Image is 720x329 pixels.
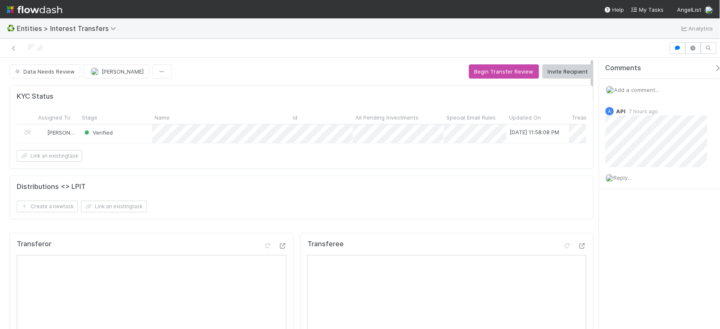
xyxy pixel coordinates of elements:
button: Create a newtask [17,201,78,212]
button: Invite Recipient [543,64,593,79]
div: API [606,107,614,115]
span: 7 hours ago [626,108,659,115]
span: Name [155,113,170,122]
span: Stage [82,113,97,122]
img: avatar_d8fc9ee4-bd1b-4062-a2a8-84feb2d97839.png [705,6,713,14]
h5: Distributions <> LPIT [17,183,86,191]
img: logo-inverted-e16ddd16eac7371096b0.svg [7,3,62,17]
div: Verified [83,128,113,137]
div: [DATE] 11:58:08 PM [510,128,560,136]
button: Begin Transfer Review [469,64,539,79]
span: API [616,108,626,115]
img: avatar_ec94f6e9-05c5-4d36-a6c8-d0cea77c3c29.png [39,129,46,136]
span: Data Needs Review [13,68,75,75]
span: My Tasks [631,6,664,13]
span: [PERSON_NAME] [47,129,89,136]
span: Treasury URL [572,113,606,122]
span: Add a comment... [614,87,659,93]
span: Comments [606,64,641,72]
span: ♻️ [7,25,15,32]
h5: Transferee [307,240,344,248]
span: Assigned To [38,113,71,122]
button: Link an existingtask [17,150,82,162]
h5: KYC Status [17,92,53,101]
div: Help [604,5,624,14]
span: Updated On [509,113,541,122]
img: avatar_d8fc9ee4-bd1b-4062-a2a8-84feb2d97839.png [91,67,99,76]
img: avatar_d8fc9ee4-bd1b-4062-a2a8-84feb2d97839.png [606,86,614,94]
button: Data Needs Review [10,64,80,79]
span: AngelList [677,6,702,13]
span: A [608,109,611,114]
div: [PERSON_NAME] [39,128,75,137]
span: All Pending Investments [355,113,418,122]
button: [PERSON_NAME] [84,64,149,79]
span: Entities > Interest Transfers [17,24,120,33]
span: Id [293,113,297,122]
a: My Tasks [631,5,664,14]
a: Analytics [680,23,713,33]
span: Special Email Rules [446,113,496,122]
button: Link an existingtask [81,201,147,212]
h5: Transferor [17,240,51,248]
span: Verified [83,129,113,136]
img: avatar_d8fc9ee4-bd1b-4062-a2a8-84feb2d97839.png [606,174,614,182]
span: Reply... [614,174,632,181]
span: [PERSON_NAME] [101,68,144,75]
